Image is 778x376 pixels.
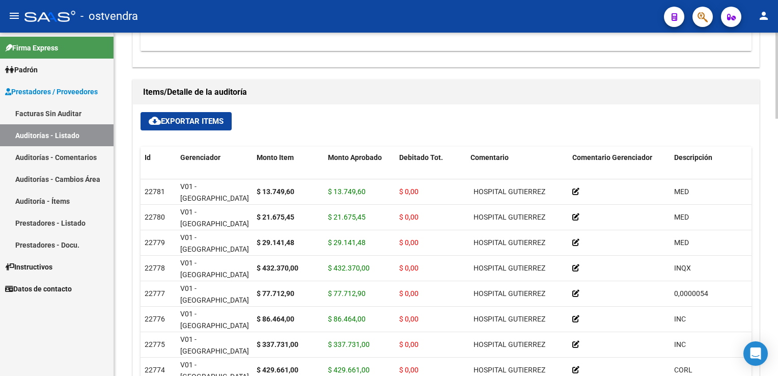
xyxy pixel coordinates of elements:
[328,340,370,348] span: $ 337.731,00
[180,153,220,162] span: Gerenciador
[149,115,161,127] mat-icon: cloud_download
[328,289,366,298] span: $ 77.712,90
[257,366,298,374] strong: $ 429.661,00
[145,340,165,348] span: 22775
[328,153,382,162] span: Monto Aprobado
[670,147,772,192] datatable-header-cell: Descripción
[470,153,509,162] span: Comentario
[399,238,419,247] span: $ 0,00
[180,182,249,202] span: V01 - [GEOGRAPHIC_DATA]
[257,153,294,162] span: Monto Item
[674,289,708,298] span: 0,0000054
[572,153,652,162] span: Comentario Gerenciador
[395,147,466,192] datatable-header-cell: Debitado Tot.
[474,187,545,196] span: HOSPITAL GUTIERREZ
[328,187,366,196] span: $ 13.749,60
[568,147,670,192] datatable-header-cell: Comentario Gerenciador
[328,264,370,272] span: $ 432.370,00
[399,153,443,162] span: Debitado Tot.
[257,264,298,272] strong: $ 432.370,00
[674,315,686,323] span: INC
[180,335,249,355] span: V01 - [GEOGRAPHIC_DATA]
[145,213,165,221] span: 22780
[180,233,249,253] span: V01 - [GEOGRAPHIC_DATA]
[674,238,689,247] span: MED
[257,238,294,247] strong: $ 29.141,48
[474,289,545,298] span: HOSPITAL GUTIERREZ
[5,42,58,53] span: Firma Express
[145,187,165,196] span: 22781
[5,283,72,294] span: Datos de contacto
[8,10,20,22] mat-icon: menu
[474,315,545,323] span: HOSPITAL GUTIERREZ
[5,261,52,273] span: Instructivos
[180,284,249,304] span: V01 - [GEOGRAPHIC_DATA]
[674,153,712,162] span: Descripción
[141,112,232,130] button: Exportar Items
[180,208,249,228] span: V01 - [GEOGRAPHIC_DATA]
[743,341,768,366] div: Open Intercom Messenger
[399,340,419,348] span: $ 0,00
[399,264,419,272] span: $ 0,00
[143,84,749,100] h1: Items/Detalle de la auditoría
[399,315,419,323] span: $ 0,00
[474,264,545,272] span: HOSPITAL GUTIERREZ
[674,187,689,196] span: MED
[674,366,692,374] span: CORL
[257,213,294,221] strong: $ 21.675,45
[145,366,165,374] span: 22774
[674,340,686,348] span: INC
[257,187,294,196] strong: $ 13.749,60
[328,213,366,221] span: $ 21.675,45
[5,64,38,75] span: Padrón
[674,213,689,221] span: MED
[474,340,545,348] span: HOSPITAL GUTIERREZ
[328,366,370,374] span: $ 429.661,00
[145,153,151,162] span: Id
[180,259,249,279] span: V01 - [GEOGRAPHIC_DATA]
[80,5,138,28] span: - ostvendra
[176,147,253,192] datatable-header-cell: Gerenciador
[145,315,165,323] span: 22776
[180,310,249,330] span: V01 - [GEOGRAPHIC_DATA]
[149,117,224,126] span: Exportar Items
[474,213,545,221] span: HOSPITAL GUTIERREZ
[399,213,419,221] span: $ 0,00
[474,238,545,247] span: HOSPITAL GUTIERREZ
[399,289,419,298] span: $ 0,00
[145,289,165,298] span: 22777
[257,289,294,298] strong: $ 77.712,90
[145,264,165,272] span: 22778
[5,86,98,97] span: Prestadores / Proveedores
[399,366,419,374] span: $ 0,00
[466,147,568,192] datatable-header-cell: Comentario
[257,315,294,323] strong: $ 86.464,00
[253,147,324,192] datatable-header-cell: Monto Item
[145,238,165,247] span: 22779
[324,147,395,192] datatable-header-cell: Monto Aprobado
[674,264,691,272] span: INQX
[399,187,419,196] span: $ 0,00
[257,340,298,348] strong: $ 337.731,00
[328,238,366,247] span: $ 29.141,48
[141,147,176,192] datatable-header-cell: Id
[328,315,366,323] span: $ 86.464,00
[758,10,770,22] mat-icon: person
[474,366,545,374] span: HOSPITAL GUTIERREZ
